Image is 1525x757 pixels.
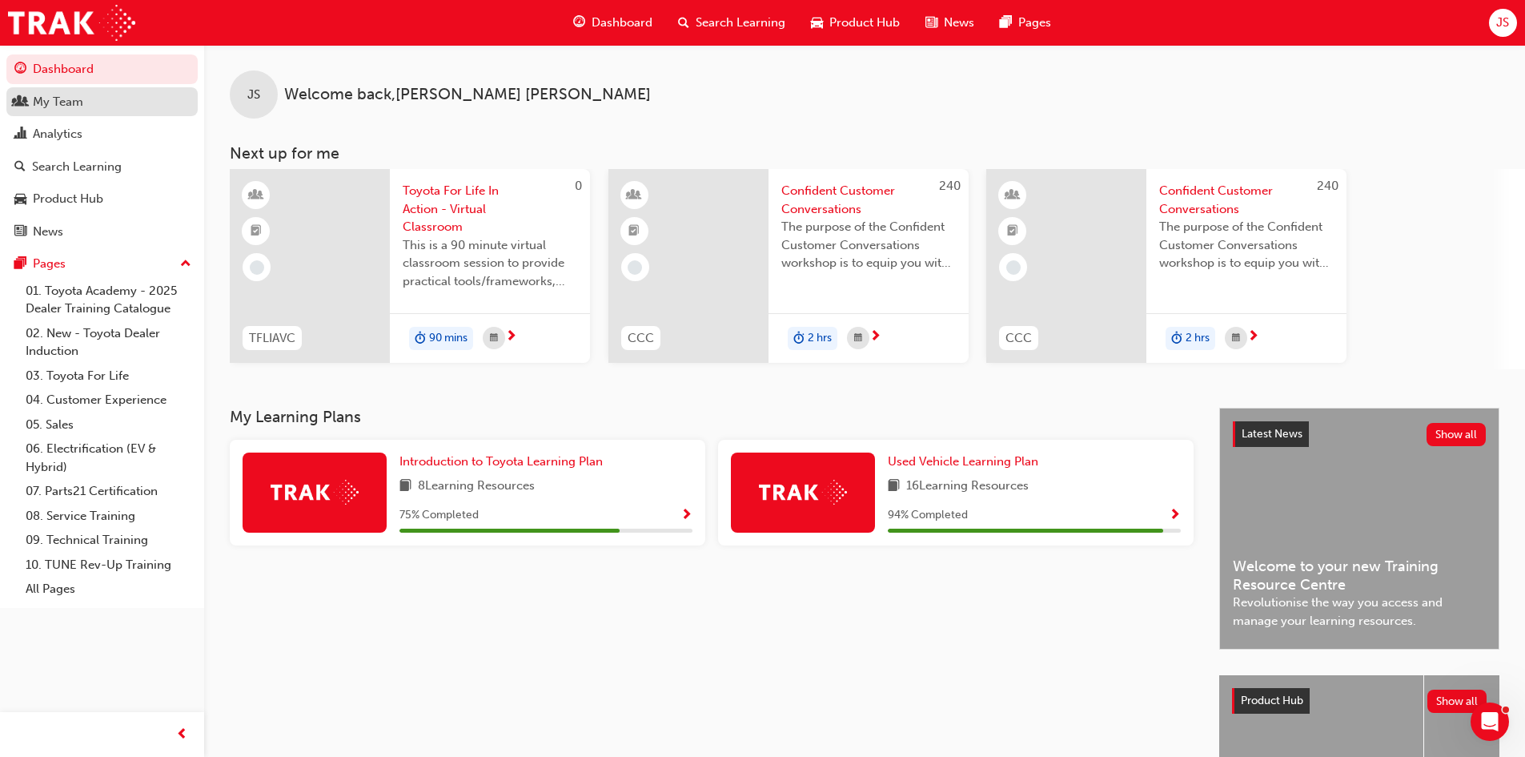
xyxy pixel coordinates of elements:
[1427,423,1487,446] button: Show all
[678,13,689,33] span: search-icon
[6,87,198,117] a: My Team
[906,477,1029,497] span: 16 Learning Resources
[608,169,969,363] a: 240CCCConfident Customer ConversationsThe purpose of the Confident Customer Conversations worksho...
[1471,703,1509,741] iframe: Intercom live chat
[33,190,103,208] div: Product Hub
[680,505,692,525] button: Show Progress
[1171,328,1182,349] span: duration-icon
[1007,221,1018,242] span: booktick-icon
[1242,427,1302,441] span: Latest News
[1233,558,1486,594] span: Welcome to your new Training Resource Centre
[19,279,198,321] a: 01. Toyota Academy - 2025 Dealer Training Catalogue
[575,179,582,193] span: 0
[230,169,590,363] a: 0TFLIAVCToyota For Life In Action - Virtual ClassroomThis is a 90 minute virtual classroom sessio...
[1241,694,1303,707] span: Product Hub
[925,13,937,33] span: news-icon
[1006,260,1021,275] span: learningRecordVerb_NONE-icon
[250,260,264,275] span: learningRecordVerb_NONE-icon
[987,6,1064,39] a: pages-iconPages
[6,51,198,249] button: DashboardMy TeamAnalyticsSearch LearningProduct HubNews
[490,328,498,348] span: calendar-icon
[1233,594,1486,630] span: Revolutionise the way you access and manage your learning resources.
[33,125,82,143] div: Analytics
[14,95,26,110] span: people-icon
[573,13,585,33] span: guage-icon
[6,249,198,279] button: Pages
[808,329,832,348] span: 2 hrs
[249,329,295,348] span: TFLIAVC
[6,119,198,149] a: Analytics
[429,329,468,348] span: 90 mins
[1233,421,1486,447] a: Latest NewsShow all
[829,14,900,32] span: Product Hub
[1219,408,1499,650] a: Latest NewsShow allWelcome to your new Training Resource CentreRevolutionise the way you access a...
[271,480,359,505] img: Trak
[284,86,651,104] span: Welcome back , [PERSON_NAME] [PERSON_NAME]
[204,144,1525,163] h3: Next up for me
[1186,329,1210,348] span: 2 hrs
[19,437,198,479] a: 06. Electrification (EV & Hybrid)
[1159,218,1334,272] span: The purpose of the Confident Customer Conversations workshop is to equip you with tools to commun...
[251,221,262,242] span: booktick-icon
[415,328,426,349] span: duration-icon
[251,185,262,206] span: learningResourceType_INSTRUCTOR_LED-icon
[854,328,862,348] span: calendar-icon
[1496,14,1509,32] span: JS
[1018,14,1051,32] span: Pages
[6,217,198,247] a: News
[628,329,654,348] span: CCC
[939,179,961,193] span: 240
[14,62,26,77] span: guage-icon
[6,54,198,84] a: Dashboard
[180,254,191,275] span: up-icon
[628,260,642,275] span: learningRecordVerb_NONE-icon
[14,160,26,175] span: search-icon
[628,221,640,242] span: booktick-icon
[33,93,83,111] div: My Team
[913,6,987,39] a: news-iconNews
[403,236,577,291] span: This is a 90 minute virtual classroom session to provide practical tools/frameworks, behaviours a...
[1007,185,1018,206] span: learningResourceType_INSTRUCTOR_LED-icon
[19,553,198,578] a: 10. TUNE Rev-Up Training
[1169,505,1181,525] button: Show Progress
[888,454,1038,469] span: Used Vehicle Learning Plan
[1159,182,1334,218] span: Confident Customer Conversations
[696,14,785,32] span: Search Learning
[19,504,198,529] a: 08. Service Training
[19,479,198,504] a: 07. Parts21 Certification
[32,158,122,176] div: Search Learning
[592,14,652,32] span: Dashboard
[1000,13,1012,33] span: pages-icon
[869,330,881,344] span: next-icon
[399,477,411,497] span: book-icon
[6,152,198,182] a: Search Learning
[680,509,692,523] span: Show Progress
[781,182,956,218] span: Confident Customer Conversations
[1489,9,1517,37] button: JS
[986,169,1346,363] a: 240CCCConfident Customer ConversationsThe purpose of the Confident Customer Conversations worksho...
[176,725,188,745] span: prev-icon
[14,257,26,272] span: pages-icon
[247,86,260,104] span: JS
[1427,690,1487,713] button: Show all
[19,413,198,437] a: 05. Sales
[798,6,913,39] a: car-iconProduct Hub
[1169,509,1181,523] span: Show Progress
[19,528,198,553] a: 09. Technical Training
[888,453,1045,471] a: Used Vehicle Learning Plan
[759,480,847,505] img: Trak
[399,506,479,525] span: 75 % Completed
[781,218,956,272] span: The purpose of the Confident Customer Conversations workshop is to equip you with tools to commun...
[1247,330,1259,344] span: next-icon
[399,454,603,469] span: Introduction to Toyota Learning Plan
[8,5,135,41] img: Trak
[560,6,665,39] a: guage-iconDashboard
[19,388,198,413] a: 04. Customer Experience
[1005,329,1032,348] span: CCC
[14,225,26,240] span: news-icon
[19,577,198,602] a: All Pages
[403,182,577,236] span: Toyota For Life In Action - Virtual Classroom
[505,330,517,344] span: next-icon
